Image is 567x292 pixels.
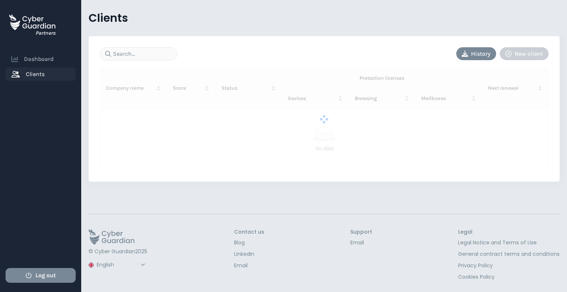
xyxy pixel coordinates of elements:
[350,239,372,247] a: Email
[500,47,549,60] button: New client
[35,30,55,37] h3: Partners
[462,49,491,58] div: History
[24,55,54,63] span: Dashboard
[234,250,264,258] a: LinkedIn
[234,239,264,247] a: Blog
[6,52,76,66] a: Dashboard
[6,68,76,81] a: Clients
[234,229,264,236] h3: Contact us
[89,262,94,268] img: region-logo
[234,262,264,269] a: Email
[456,47,496,60] button: History
[89,11,560,25] h3: Clients
[505,49,543,58] div: New client
[26,70,45,79] span: Clients
[458,229,560,236] h3: Legal
[458,273,560,281] a: Cookies Policy
[35,271,56,280] span: Log out
[350,229,372,236] h3: Support
[458,262,560,269] a: Privacy Policy
[458,250,560,258] a: General contract terms and conditions
[89,248,148,255] p: © Cyber Guardian 2025
[9,9,55,38] a: Partners
[458,239,560,247] a: Legal Notice and Terms of Use
[100,47,177,61] input: Search...
[6,268,76,283] button: Log out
